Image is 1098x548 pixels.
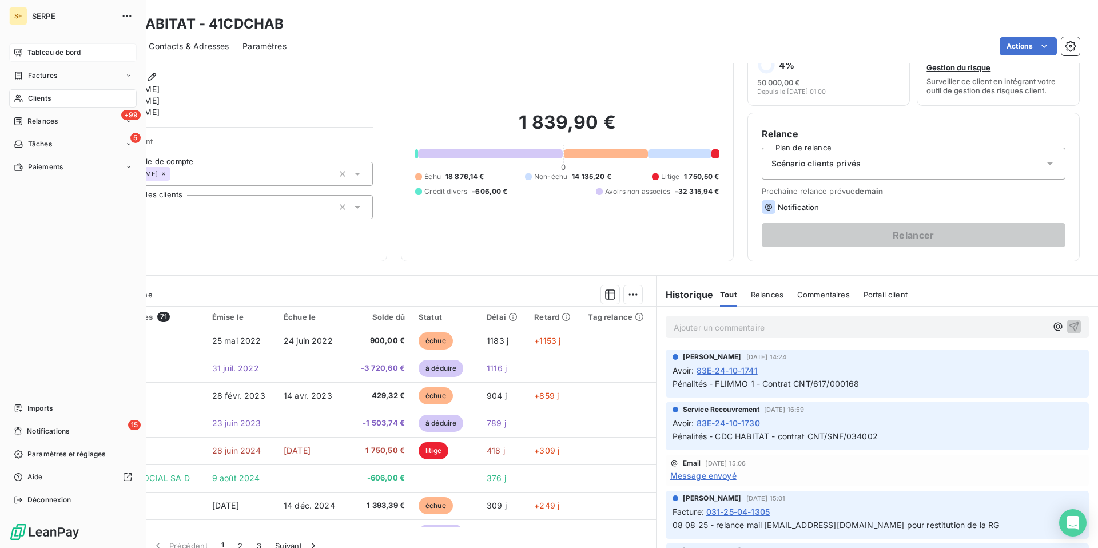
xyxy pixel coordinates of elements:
span: Commentaires [797,290,850,299]
span: [PERSON_NAME] [683,493,742,503]
span: -1 503,74 € [355,418,405,429]
span: 1 750,50 € [355,445,405,456]
span: 83E-24-10-1730 [697,417,760,429]
span: 418 j [487,446,505,455]
span: +859 j [534,391,559,400]
span: 50 000,00 € [757,78,800,87]
span: 1 393,39 € [355,500,405,511]
span: Pénalités - CDC HABITAT - contrat CNT/SNF/034002 [673,431,878,441]
a: Imports [9,399,137,418]
span: à déduire [419,525,463,542]
span: Contacts & Adresses [149,41,229,52]
div: Délai [487,312,520,321]
span: 18 876,14 € [445,172,484,182]
h3: CDC HABITAT - 41CDCHAB [101,14,284,34]
span: 31 juil. 2022 [212,363,259,373]
span: -606,00 € [472,186,507,197]
span: -606,00 € [355,472,405,484]
span: +249 j [534,501,559,510]
span: Propriétés Client [92,137,373,153]
span: [PERSON_NAME] [683,352,742,362]
span: 15 [128,420,141,430]
span: Depuis le [DATE] 01:00 [757,88,826,95]
span: 900,00 € [355,335,405,347]
span: Prochaine relance prévue [762,186,1065,196]
span: Échu [424,172,441,182]
a: 5Tâches [9,135,137,153]
span: Facture : [673,506,704,518]
span: [DATE] [212,501,239,510]
span: Relances [751,290,783,299]
div: Tag relance [588,312,649,321]
div: Retard [534,312,574,321]
a: Paiements [9,158,137,176]
span: Litige [661,172,679,182]
span: Tableau de bord [27,47,81,58]
h2: 1 839,90 € [415,111,719,145]
a: Factures [9,66,137,85]
span: Paiements [28,162,63,172]
a: Paramètres et réglages [9,445,137,463]
span: Tout [720,290,737,299]
span: [DATE] [284,446,311,455]
span: +1153 j [534,336,560,346]
span: 789 j [487,418,506,428]
span: 5 [130,133,141,143]
input: Ajouter une valeur [170,169,180,179]
button: Actions [1000,37,1057,55]
span: SERPE [32,11,114,21]
span: 08 08 25 - relance mail [EMAIL_ADDRESS][DOMAIN_NAME] pour restitution de la RG [673,520,1000,530]
span: Portail client [864,290,908,299]
span: 0 [561,162,566,172]
div: Émise le [212,312,270,321]
span: 309 j [487,501,507,510]
button: Relancer [762,223,1065,247]
span: Email [683,460,701,467]
span: +309 j [534,446,559,455]
button: Assurance Crédit4%50 000,00 €Depuis le [DATE] 01:00 [747,33,910,106]
span: 031-25-04-1305 [706,506,770,518]
span: 429,32 € [355,390,405,402]
span: Non-échu [534,172,567,182]
span: Scénario clients privés [771,158,861,169]
span: 71 [157,312,170,322]
span: Relances [27,116,58,126]
span: 1116 j [487,363,507,373]
span: 1183 j [487,336,508,346]
div: Statut [419,312,473,321]
img: Logo LeanPay [9,523,80,541]
span: 23 juin 2023 [212,418,261,428]
span: 14 déc. 2024 [284,501,335,510]
a: Tableau de bord [9,43,137,62]
span: 14 135,20 € [572,172,611,182]
span: échue [419,332,453,350]
h6: Historique [657,288,714,301]
span: 9 août 2024 [212,473,260,483]
span: demain [855,186,883,196]
span: Surveiller ce client en intégrant votre outil de gestion des risques client. [926,77,1070,95]
h6: 4 % [779,59,794,71]
span: litige [419,442,448,459]
span: Gestion du risque [926,63,990,72]
span: 24 juin 2022 [284,336,333,346]
span: 25 mai 2022 [212,336,261,346]
span: 1 750,50 € [684,172,719,182]
span: Service Recouvrement [683,404,759,415]
span: Aide [27,472,43,482]
span: Notifications [27,426,69,436]
span: échue [419,387,453,404]
span: [DATE] 15:01 [746,495,786,502]
span: 376 j [487,473,506,483]
button: Gestion du risqueSurveiller ce client en intégrant votre outil de gestion des risques client. [917,33,1080,106]
span: Clients [28,93,51,104]
span: Message envoyé [670,470,737,482]
span: [DATE] 16:59 [764,406,805,413]
span: +99 [121,110,141,120]
span: -32 315,94 € [675,186,719,197]
span: [DATE] 14:24 [746,354,787,360]
a: Aide [9,468,137,486]
div: Solde dû [355,312,405,321]
span: Avoir : [673,417,694,429]
div: SE [9,7,27,25]
h6: Relance [762,127,1065,141]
